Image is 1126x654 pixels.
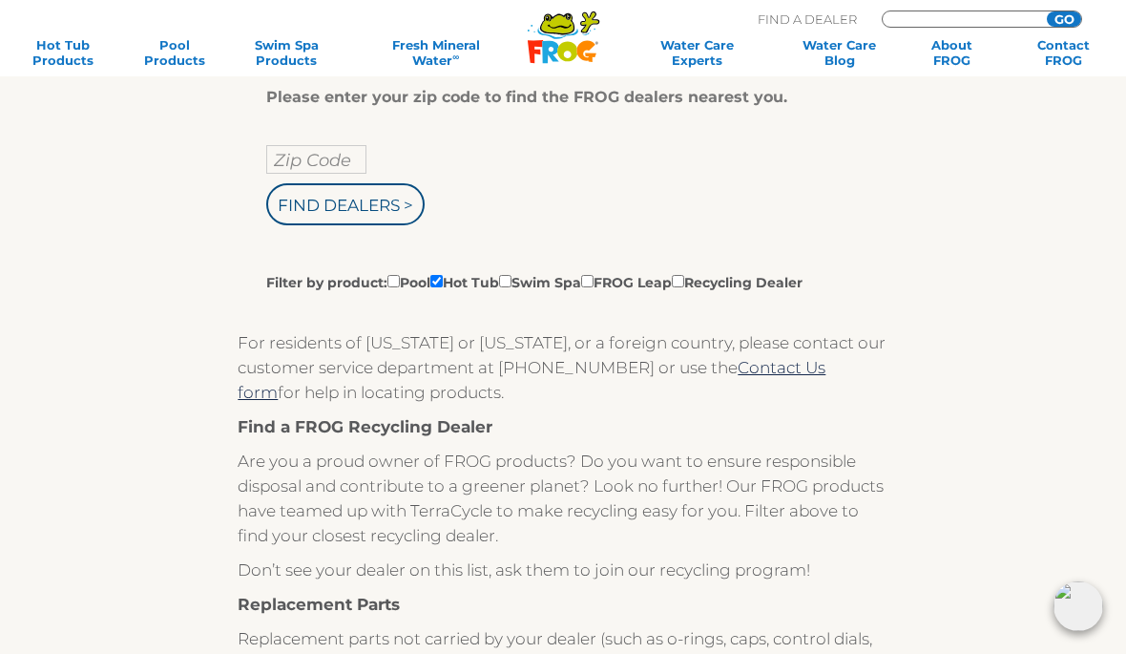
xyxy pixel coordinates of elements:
[1053,581,1103,631] img: openIcon
[266,271,803,292] label: Filter by product: Pool Hot Tub Swim Spa FROG Leap Recycling Dealer
[238,449,887,548] p: Are you a proud owner of FROG products? Do you want to ensure responsible disposal and contribute...
[430,275,443,287] input: Filter by product:PoolHot TubSwim SpaFROG LeapRecycling Dealer
[238,558,887,582] p: Don’t see your dealer on this list, ask them to join our recycling program!
[1020,37,1107,68] a: ContactFROG
[238,595,400,614] strong: Replacement Parts
[19,37,106,68] a: Hot TubProducts
[908,37,995,68] a: AboutFROG
[355,37,517,68] a: Fresh MineralWater∞
[131,37,218,68] a: PoolProducts
[499,275,511,287] input: Filter by product:PoolHot TubSwim SpaFROG LeapRecycling Dealer
[1047,11,1081,27] input: GO
[796,37,883,68] a: Water CareBlog
[672,275,684,287] input: Filter by product:PoolHot TubSwim SpaFROG LeapRecycling Dealer
[758,11,857,28] p: Find A Dealer
[452,52,459,62] sup: ∞
[897,11,1026,25] input: Zip Code Form
[266,183,425,225] input: Find Dealers >
[623,37,771,68] a: Water CareExperts
[387,275,400,287] input: Filter by product:PoolHot TubSwim SpaFROG LeapRecycling Dealer
[238,417,492,436] strong: Find a FROG Recycling Dealer
[243,37,330,68] a: Swim SpaProducts
[581,275,594,287] input: Filter by product:PoolHot TubSwim SpaFROG LeapRecycling Dealer
[238,330,887,405] p: For residents of [US_STATE] or [US_STATE], or a foreign country, please contact our customer serv...
[266,88,844,107] div: Please enter your zip code to find the FROG dealers nearest you.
